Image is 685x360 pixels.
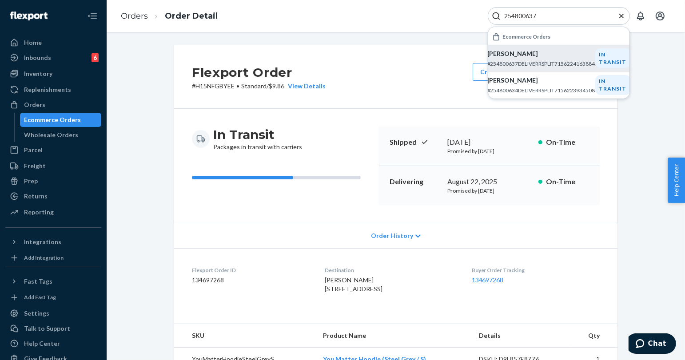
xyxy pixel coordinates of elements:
p: #254800637DELIVERRSPLIT7156224163884 [487,60,595,67]
div: Inbounds [24,53,51,62]
p: [PERSON_NAME] [487,76,595,85]
div: IN TRANSIT [595,75,631,95]
p: Promised by [DATE] [447,187,531,194]
div: Fast Tags [24,277,52,286]
span: Order History [371,231,413,240]
a: Settings [5,306,101,320]
div: Prep [24,177,38,186]
span: • [236,82,239,90]
div: Ecommerce Orders [24,115,81,124]
a: Prep [5,174,101,188]
iframe: Opens a widget where you can chat to one of our agents [629,333,676,356]
a: Orders [121,11,148,21]
div: Packages in transit with carriers [213,127,302,151]
div: IN TRANSIT [595,48,631,68]
a: Returns [5,189,101,203]
p: On-Time [546,177,589,187]
h2: Flexport Order [192,63,326,82]
dt: Buyer Order Tracking [472,266,600,274]
div: August 22, 2025 [447,177,531,187]
th: Qty [569,324,617,348]
div: Home [24,38,42,47]
button: Close Navigation [84,7,101,25]
button: Open account menu [651,7,669,25]
a: Freight [5,159,101,173]
a: Inventory [5,67,101,81]
div: Parcel [24,146,43,154]
a: Order Detail [165,11,218,21]
a: Inbounds6 [5,51,101,65]
div: Help Center [24,339,60,348]
button: Create Return [473,63,530,81]
a: Reporting [5,205,101,219]
dt: Flexport Order ID [192,266,311,274]
dd: 134697268 [192,276,311,285]
button: Fast Tags [5,274,101,289]
div: [DATE] [447,137,531,147]
a: Wholesale Orders [20,128,102,142]
ol: breadcrumbs [114,3,225,29]
a: Ecommerce Orders [20,113,102,127]
div: Returns [24,192,48,201]
h3: In Transit [213,127,302,142]
a: Help Center [5,336,101,351]
a: Replenishments [5,83,101,97]
p: [PERSON_NAME] [487,49,595,58]
button: Help Center [668,158,685,203]
div: Talk to Support [24,324,70,333]
h6: Ecommerce Orders [502,34,550,40]
a: Orders [5,98,101,112]
th: SKU [174,324,316,348]
div: Reporting [24,208,54,217]
div: 6 [92,53,99,62]
div: Orders [24,100,45,109]
div: Replenishments [24,85,71,94]
img: Flexport logo [10,12,48,20]
button: Integrations [5,235,101,249]
a: Parcel [5,143,101,157]
button: Talk to Support [5,321,101,336]
a: 134697268 [472,276,504,284]
a: Home [5,36,101,50]
p: Promised by [DATE] [447,147,531,155]
th: Details [472,324,570,348]
p: Shipped [390,137,440,147]
div: Settings [24,309,49,318]
div: Freight [24,162,46,170]
a: Add Integration [5,253,101,263]
p: Delivering [390,177,440,187]
button: View Details [284,82,326,91]
span: [PERSON_NAME] [STREET_ADDRESS] [325,276,382,293]
span: Standard [241,82,267,90]
svg: Search Icon [492,12,501,20]
div: Integrations [24,237,61,246]
th: Product Name [316,324,472,348]
div: Add Integration [24,254,64,261]
button: Open notifications [632,7,649,25]
dt: Destination [325,266,457,274]
div: Wholesale Orders [24,131,79,139]
p: #254800634DELIVERRSPLIT7156223934508 [487,87,595,94]
button: Close Search [617,12,626,21]
a: Add Fast Tag [5,292,101,303]
div: Inventory [24,69,52,78]
div: Add Fast Tag [24,293,56,301]
p: # H15NFGBYEE / $9.86 [192,82,326,91]
input: Search Input [501,12,610,20]
p: On-Time [546,137,589,147]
